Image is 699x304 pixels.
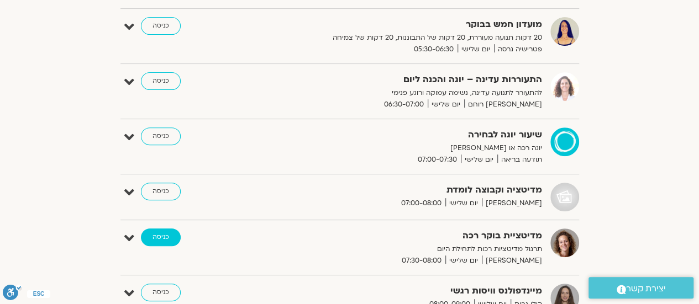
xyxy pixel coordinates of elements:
[497,154,542,166] span: תודעה בריאה
[271,127,542,142] strong: שיעור יוגה לבחירה
[397,198,445,209] span: 07:00-08:00
[464,99,542,110] span: [PERSON_NAME] רוחם
[626,281,666,296] span: יצירת קשר
[428,99,464,110] span: יום שלישי
[445,198,482,209] span: יום שלישי
[271,142,542,154] p: יוגה רכה או [PERSON_NAME]
[494,44,542,55] span: פטרישיה גרסה
[380,99,428,110] span: 06:30-07:00
[271,228,542,243] strong: מדיטציית בוקר רכה
[461,154,497,166] span: יום שלישי
[414,154,461,166] span: 07:00-07:30
[410,44,458,55] span: 05:30-06:30
[271,87,542,99] p: להתעורר לתנועה עדינה, נשימה עמוקה ורוגע פנימי
[482,255,542,266] span: [PERSON_NAME]
[271,32,542,44] p: 20 דקות תנועה מעוררת, 20 דקות של התבוננות, 20 דקות של צמיחה
[588,277,693,298] a: יצירת קשר
[445,255,482,266] span: יום שלישי
[398,255,445,266] span: 07:30-08:00
[141,228,181,246] a: כניסה
[141,72,181,90] a: כניסה
[271,243,542,255] p: תרגול מדיטציות רכות לתחילת היום
[141,17,181,35] a: כניסה
[141,127,181,145] a: כניסה
[141,284,181,301] a: כניסה
[141,183,181,200] a: כניסה
[271,72,542,87] strong: התעוררות עדינה – יוגה והכנה ליום
[271,17,542,32] strong: מועדון חמש בבוקר
[271,183,542,198] strong: מדיטציה וקבוצה לומדת
[271,284,542,298] strong: מיינדפולנס וויסות רגשי
[458,44,494,55] span: יום שלישי
[482,198,542,209] span: [PERSON_NAME]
